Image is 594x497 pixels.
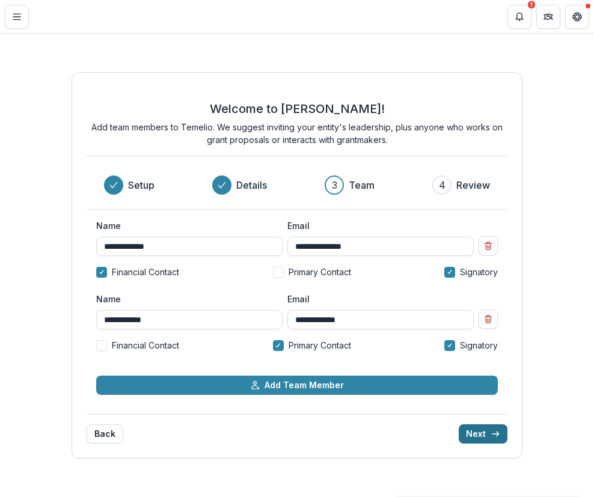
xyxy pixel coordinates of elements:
button: Partners [536,5,560,29]
span: Signatory [460,266,498,278]
button: Back [87,424,123,444]
h3: Review [456,178,490,192]
label: Name [96,293,275,305]
p: Add team members to Temelio. We suggest inviting your entity's leadership, plus anyone who works ... [87,121,507,146]
label: Email [287,219,467,232]
button: Notifications [507,5,531,29]
span: Signatory [460,339,498,352]
h3: Setup [128,178,155,192]
button: Get Help [565,5,589,29]
div: 1 [528,1,535,9]
div: 3 [332,178,337,192]
h3: Team [349,178,375,192]
span: Financial Contact [112,266,179,278]
h2: Welcome to [PERSON_NAME]! [210,102,385,116]
button: Remove team member [479,236,498,255]
button: Add Team Member [96,376,498,395]
span: Financial Contact [112,339,179,352]
label: Email [287,293,467,305]
div: Progress [104,175,490,195]
span: Primary Contact [289,266,351,278]
label: Name [96,219,275,232]
h3: Details [236,178,267,192]
button: Toggle Menu [5,5,29,29]
button: Next [459,424,507,444]
button: Remove team member [479,309,498,329]
span: Primary Contact [289,339,351,352]
div: 4 [439,178,445,192]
